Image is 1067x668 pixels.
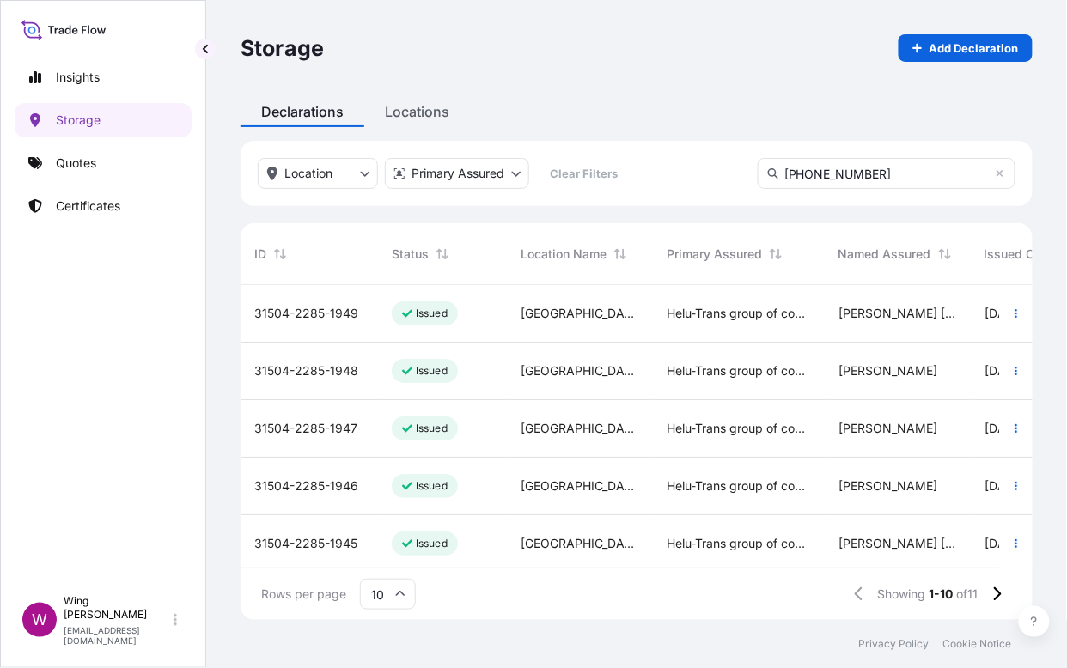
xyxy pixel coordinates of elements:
[859,637,930,651] a: Privacy Policy
[521,305,639,322] span: [GEOGRAPHIC_DATA]
[985,246,1043,263] span: Issued On
[56,69,100,86] p: Insights
[412,165,504,182] p: Primary Assured
[667,305,811,322] span: Helu-Trans group of companies and their subsidiaries
[985,362,1024,380] span: [DATE]
[957,586,979,603] span: of 11
[838,477,937,495] span: [PERSON_NAME]
[15,146,192,180] a: Quotes
[521,246,607,263] span: Location Name
[15,60,192,94] a: Insights
[364,96,470,127] div: Locations
[416,364,448,378] p: Issued
[241,96,364,127] div: Declarations
[15,189,192,223] a: Certificates
[930,39,1019,57] p: Add Declaration
[521,477,639,495] span: [GEOGRAPHIC_DATA]
[667,246,762,263] span: Primary Assured
[385,158,529,189] button: distributor Filter options
[838,535,957,552] span: [PERSON_NAME] [PERSON_NAME]
[521,535,639,552] span: [GEOGRAPHIC_DATA]
[985,477,1024,495] span: [DATE]
[943,637,1012,651] a: Cookie Notice
[15,103,192,137] a: Storage
[935,244,955,264] button: Sort
[765,244,786,264] button: Sort
[432,244,453,264] button: Sort
[838,246,931,263] span: Named Assured
[56,155,96,172] p: Quotes
[899,34,1033,62] a: Add Declaration
[254,246,266,263] span: ID
[878,586,926,603] span: Showing
[261,586,346,603] span: Rows per page
[241,34,324,62] p: Storage
[930,586,954,603] span: 1-10
[258,158,378,189] button: location Filter options
[758,158,1015,189] input: Search Declaration ID
[56,112,101,129] p: Storage
[270,244,290,264] button: Sort
[254,362,358,380] span: 31504-2285-1948
[610,244,631,264] button: Sort
[985,420,1024,437] span: [DATE]
[56,197,120,215] p: Certificates
[392,246,429,263] span: Status
[284,165,332,182] p: Location
[254,535,357,552] span: 31504-2285-1945
[416,422,448,435] p: Issued
[416,479,448,493] p: Issued
[254,477,358,495] span: 31504-2285-1946
[667,362,811,380] span: Helu-Trans group of companies and their subsidiaries
[64,625,170,646] p: [EMAIL_ADDRESS][DOMAIN_NAME]
[667,477,811,495] span: Helu-Trans group of companies and their subsidiaries
[416,307,448,320] p: Issued
[667,420,811,437] span: Helu-Trans group of companies and their subsidiaries
[551,165,619,182] p: Clear Filters
[985,305,1024,322] span: [DATE]
[254,420,357,437] span: 31504-2285-1947
[838,362,937,380] span: [PERSON_NAME]
[416,537,448,550] p: Issued
[32,611,47,629] span: W
[838,305,957,322] span: [PERSON_NAME] [PERSON_NAME]
[64,594,170,622] p: Wing [PERSON_NAME]
[838,420,937,437] span: [PERSON_NAME]
[521,420,639,437] span: [GEOGRAPHIC_DATA]
[536,160,632,187] button: Clear Filters
[667,535,811,552] span: Helu-Trans group of companies and their subsidiaries
[985,535,1024,552] span: [DATE]
[254,305,358,322] span: 31504-2285-1949
[521,362,639,380] span: [GEOGRAPHIC_DATA]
